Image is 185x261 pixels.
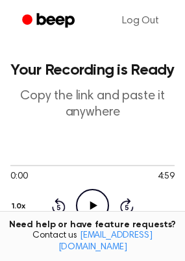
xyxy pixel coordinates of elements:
h1: Your Recording is Ready [10,62,175,78]
a: Beep [13,8,86,34]
p: Copy the link and paste it anywhere [10,88,175,121]
span: Contact us [8,230,177,253]
span: 0:00 [10,170,27,184]
a: Log Out [109,5,172,36]
span: 4:59 [158,170,175,184]
a: [EMAIL_ADDRESS][DOMAIN_NAME] [58,231,153,252]
button: 1.0x [10,195,30,217]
